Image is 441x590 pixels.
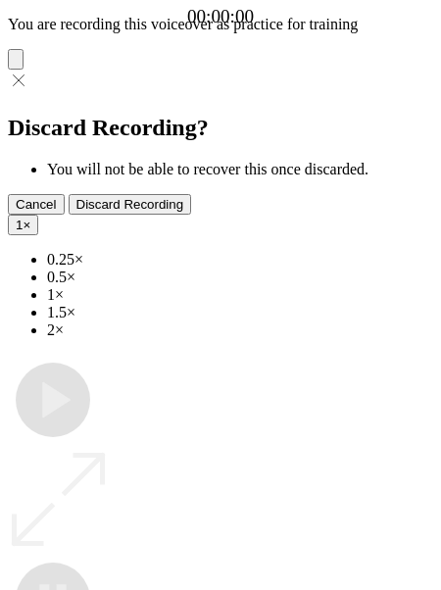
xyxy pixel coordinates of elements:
button: Discard Recording [69,194,192,215]
li: 2× [47,321,433,339]
li: You will not be able to recover this once discarded. [47,161,433,178]
li: 1.5× [47,304,433,321]
p: You are recording this voiceover as practice for training [8,16,433,33]
span: 1 [16,218,23,232]
h2: Discard Recording? [8,115,433,141]
button: 1× [8,215,38,235]
a: 00:00:00 [187,6,254,27]
li: 0.25× [47,251,433,269]
li: 1× [47,286,433,304]
li: 0.5× [47,269,433,286]
button: Cancel [8,194,65,215]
